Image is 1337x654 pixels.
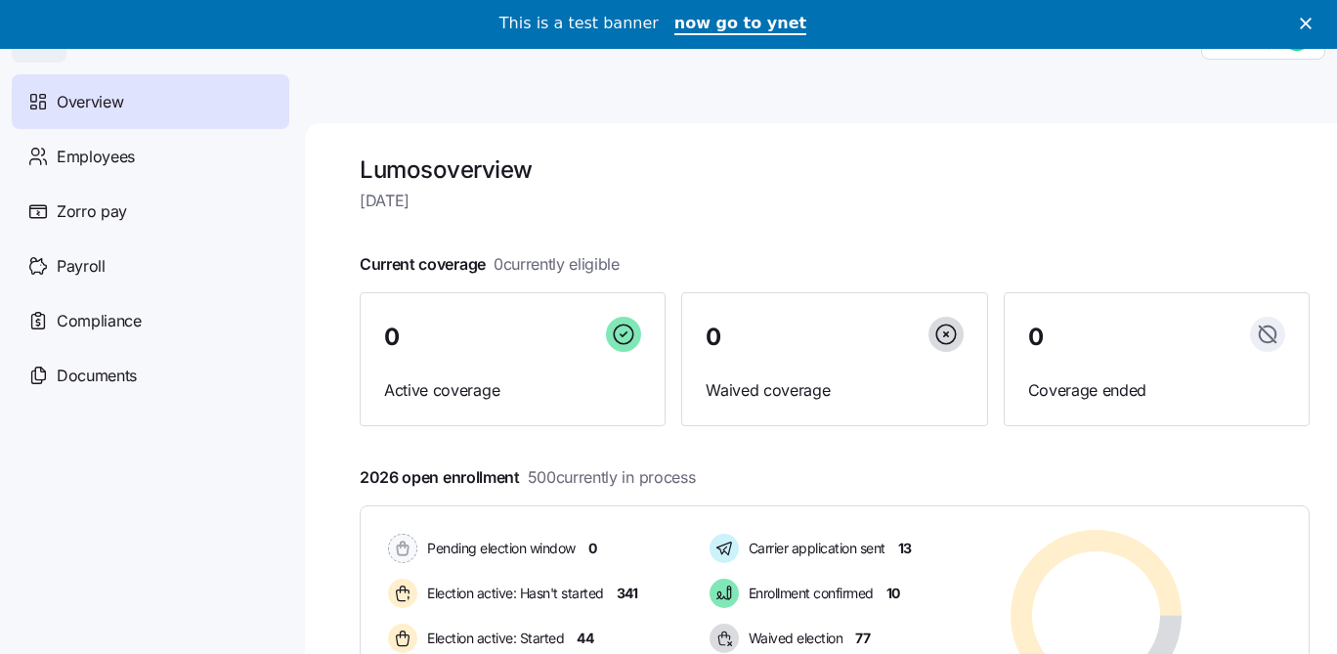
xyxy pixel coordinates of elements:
span: 2026 open enrollment [360,465,695,490]
span: 77 [855,629,870,648]
a: Payroll [12,239,289,293]
a: Overview [12,74,289,129]
span: Employees [57,145,135,169]
span: Documents [57,364,137,388]
span: Current coverage [360,252,620,277]
a: Compliance [12,293,289,348]
span: Active coverage [384,378,641,403]
span: Carrier application sent [743,539,885,558]
span: 0 [384,326,400,349]
span: 13 [898,539,912,558]
span: Election active: Hasn't started [421,584,604,603]
span: Overview [57,90,123,114]
span: 0 currently eligible [494,252,620,277]
span: [DATE] [360,189,1310,213]
span: Compliance [57,309,142,333]
span: 0 [1028,326,1044,349]
span: Election active: Started [421,629,564,648]
span: Pending election window [421,539,576,558]
a: now go to ynet [674,14,806,35]
div: Close [1300,18,1319,29]
span: 10 [886,584,900,603]
a: Zorro pay [12,184,289,239]
a: Employees [12,129,289,184]
span: 0 [706,326,721,349]
span: Coverage ended [1028,378,1285,403]
a: Documents [12,348,289,403]
span: Waived coverage [706,378,963,403]
span: 500 currently in process [528,465,696,490]
span: Zorro pay [57,199,127,224]
span: 0 [588,539,597,558]
span: 44 [577,629,593,648]
h1: Lumos overview [360,154,1310,185]
div: This is a test banner [499,14,659,33]
span: 341 [617,584,638,603]
span: Enrollment confirmed [743,584,874,603]
span: Payroll [57,254,106,279]
span: Waived election [743,629,843,648]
